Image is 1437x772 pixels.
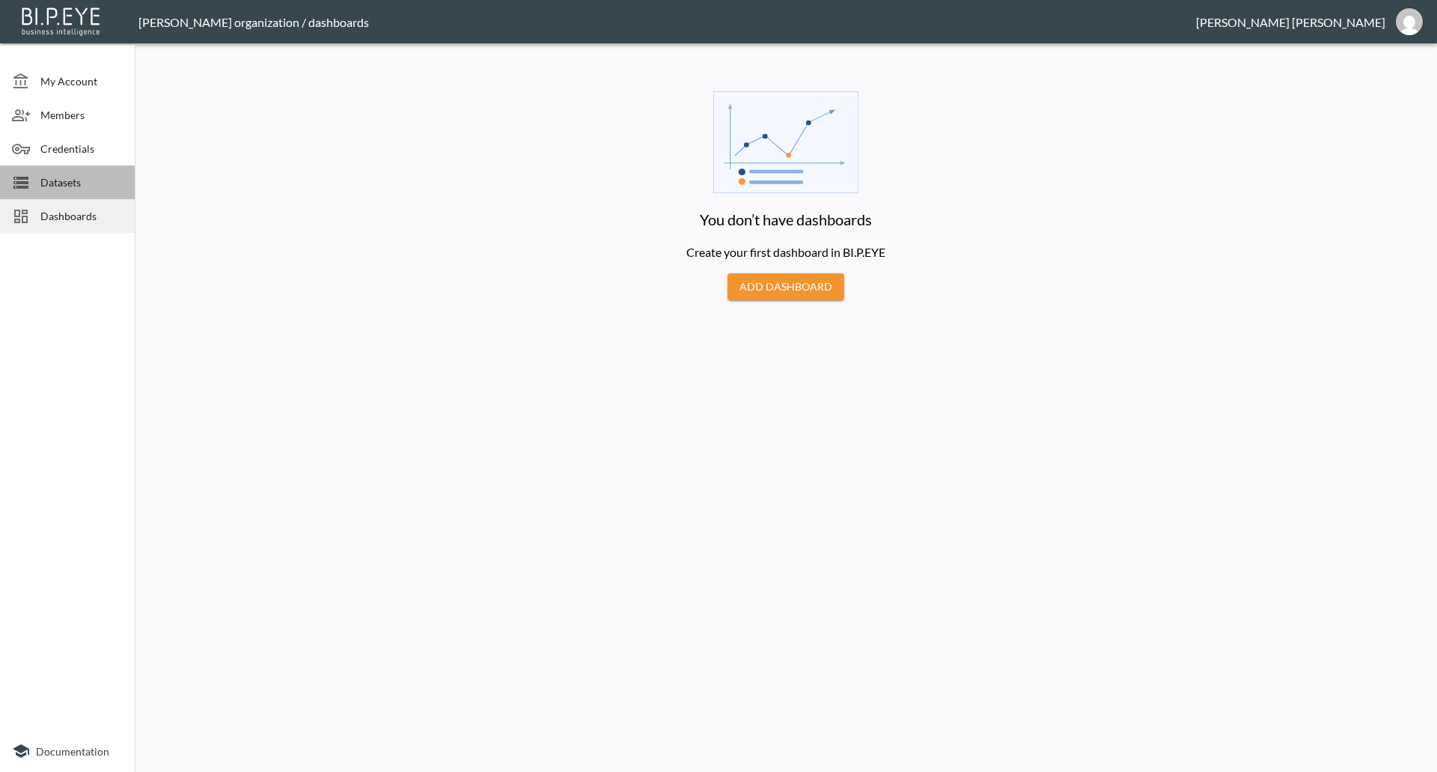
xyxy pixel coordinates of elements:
[355,195,1217,243] h6: You don’t have dashboards
[40,208,123,224] span: Dashboards
[40,107,123,123] span: Members
[1396,8,1423,35] img: d3b79b7ae7d6876b06158c93d1632626
[138,15,1196,29] div: [PERSON_NAME] organization / dashboards
[19,4,105,37] img: bipeye-logo
[40,141,123,156] span: Credentials
[12,742,123,760] a: Documentation
[1385,4,1433,40] button: jessica@mutualart.com
[40,174,123,190] span: Datasets
[40,73,123,89] span: My Account
[713,91,858,193] img: svg+xml;base64,PHN2ZyB4bWxucz0iaHR0cDovL3d3dy53My5vcmcvMjAwMC9zdmciIHdpZHRoPSIxOTMuNjMzIiBoZWlnaH...
[1196,15,1385,29] div: [PERSON_NAME] [PERSON_NAME]
[36,745,109,758] span: Documentation
[727,273,844,301] button: Add Dashboard
[355,243,1217,273] p: Create your first dashboard in BI.P.EYE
